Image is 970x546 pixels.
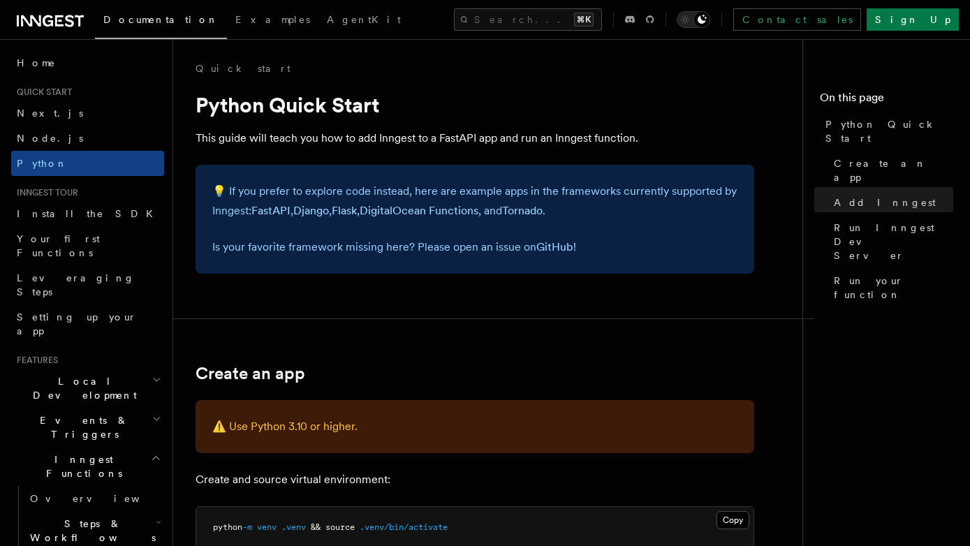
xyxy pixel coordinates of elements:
a: Tornado [502,204,543,217]
a: Setting up your app [11,304,164,344]
a: Install the SDK [11,201,164,226]
span: Python [17,158,68,169]
a: Add Inngest [828,190,953,215]
a: Quick start [196,61,291,75]
a: Leveraging Steps [11,265,164,304]
span: Run your function [834,274,953,302]
p: ⚠️ Use Python 3.10 or higher. [212,417,737,436]
h4: On this page [820,89,953,112]
a: Your first Functions [11,226,164,265]
a: FastAPI [251,204,291,217]
span: .venv/bin/activate [360,522,448,532]
button: Inngest Functions [11,447,164,486]
span: venv [257,522,277,532]
a: Run your function [828,268,953,307]
h1: Python Quick Start [196,92,754,117]
span: Quick start [11,87,72,98]
span: Your first Functions [17,233,100,258]
a: Python [11,151,164,176]
a: Run Inngest Dev Server [828,215,953,268]
span: && [311,522,321,532]
span: Documentation [103,14,219,25]
button: Search...⌘K [454,8,602,31]
span: Events & Triggers [11,413,152,441]
span: Examples [235,14,310,25]
span: .venv [281,522,306,532]
span: Node.js [17,133,83,144]
span: Run Inngest Dev Server [834,221,953,263]
span: source [325,522,355,532]
a: AgentKit [318,4,409,38]
a: Create an app [196,364,305,383]
button: Local Development [11,369,164,408]
p: This guide will teach you how to add Inngest to a FastAPI app and run an Inngest function. [196,128,754,148]
span: Python Quick Start [825,117,953,145]
a: Create an app [828,151,953,190]
a: Django [293,204,329,217]
button: Toggle dark mode [677,11,710,28]
a: Overview [24,486,164,511]
span: AgentKit [327,14,401,25]
a: Contact sales [733,8,861,31]
span: Features [11,355,58,366]
span: Inngest Functions [11,452,151,480]
button: Copy [717,511,749,529]
p: Is your favorite framework missing here? Please open an issue on ! [212,237,737,257]
span: Next.js [17,108,83,119]
span: python [213,522,242,532]
a: Examples [227,4,318,38]
a: Documentation [95,4,227,39]
a: GitHub [536,240,573,253]
span: Local Development [11,374,152,402]
a: Python Quick Start [820,112,953,151]
a: Home [11,50,164,75]
a: Node.js [11,126,164,151]
kbd: ⌘K [574,13,594,27]
a: Flask [332,204,357,217]
p: 💡 If you prefer to explore code instead, here are example apps in the frameworks currently suppor... [212,182,737,221]
span: Setting up your app [17,311,137,337]
span: -m [242,522,252,532]
span: Overview [30,493,174,504]
span: Home [17,56,56,70]
span: Install the SDK [17,208,161,219]
a: Next.js [11,101,164,126]
a: Sign Up [867,8,959,31]
a: DigitalOcean Functions [360,204,478,217]
button: Events & Triggers [11,408,164,447]
span: Add Inngest [834,195,936,209]
p: Create and source virtual environment: [196,470,754,489]
span: Create an app [834,156,953,184]
span: Steps & Workflows [24,517,156,545]
span: Inngest tour [11,187,78,198]
span: Leveraging Steps [17,272,135,297]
